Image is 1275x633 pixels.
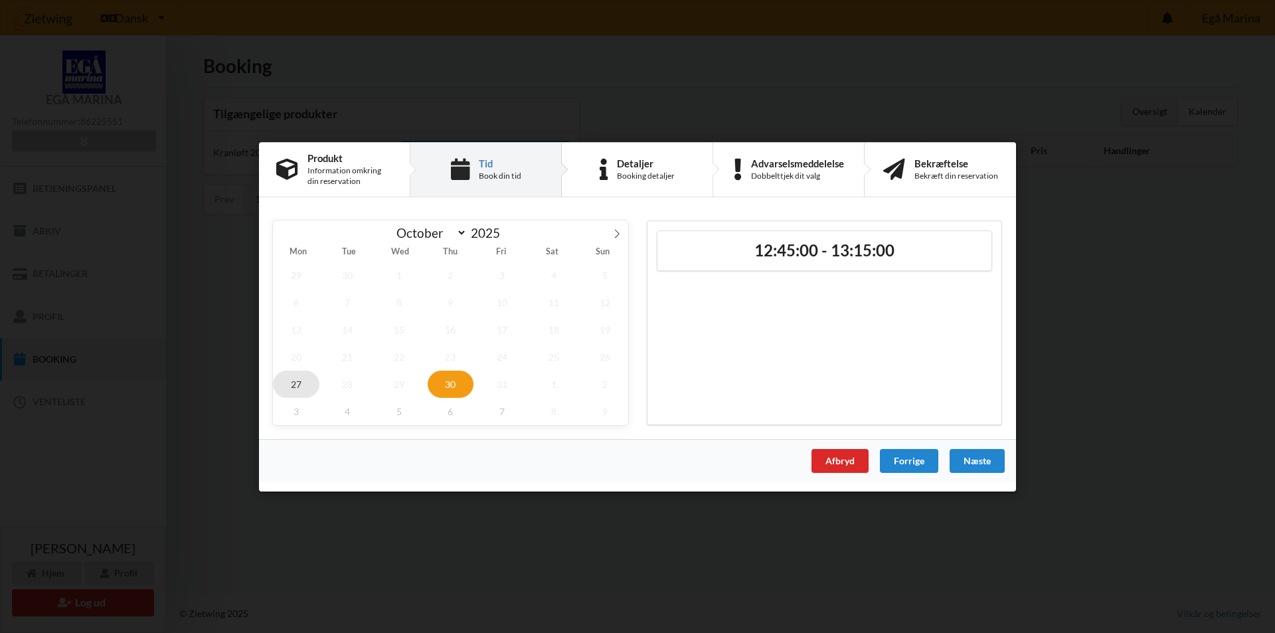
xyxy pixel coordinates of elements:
[428,370,474,397] span: October 30, 2025
[531,397,577,424] span: November 8, 2025
[376,288,422,316] span: October 8, 2025
[376,343,422,370] span: October 22, 2025
[582,261,628,288] span: October 5, 2025
[531,288,577,316] span: October 11, 2025
[325,343,371,370] span: October 21, 2025
[428,343,474,370] span: October 23, 2025
[325,397,371,424] span: November 4, 2025
[578,248,628,256] span: Sun
[273,288,319,316] span: October 6, 2025
[479,397,525,424] span: November 7, 2025
[428,397,474,424] span: November 6, 2025
[428,261,474,288] span: October 2, 2025
[531,316,577,343] span: October 18, 2025
[307,152,392,163] div: Produkt
[479,261,525,288] span: October 3, 2025
[428,316,474,343] span: October 16, 2025
[325,370,371,397] span: October 28, 2025
[531,261,577,288] span: October 4, 2025
[582,288,628,316] span: October 12, 2025
[914,171,998,181] div: Bekræft din reservation
[428,288,474,316] span: October 9, 2025
[531,370,577,397] span: November 1, 2025
[582,343,628,370] span: October 26, 2025
[375,248,425,256] span: Wed
[325,316,371,343] span: October 14, 2025
[811,448,869,472] div: Afbryd
[582,370,628,397] span: November 2, 2025
[527,248,577,256] span: Sat
[476,248,527,256] span: Fri
[467,225,511,240] input: Year
[479,316,525,343] span: October 17, 2025
[273,248,323,256] span: Mon
[880,448,938,472] div: Forrige
[325,261,371,288] span: September 30, 2025
[325,288,371,316] span: October 7, 2025
[950,448,1005,472] div: Næste
[323,248,374,256] span: Tue
[751,171,844,181] div: Dobbelttjek dit valg
[617,157,675,168] div: Detaljer
[667,240,982,260] h2: 12:45:00 - 13:15:00
[307,165,392,187] div: Information omkring din reservation
[425,248,475,256] span: Thu
[390,225,467,241] select: Month
[479,288,525,316] span: October 10, 2025
[531,343,577,370] span: October 25, 2025
[582,397,628,424] span: November 9, 2025
[376,397,422,424] span: November 5, 2025
[617,171,675,181] div: Booking detaljer
[914,157,998,168] div: Bekræftelse
[273,343,319,370] span: October 20, 2025
[582,316,628,343] span: October 19, 2025
[376,316,422,343] span: October 15, 2025
[376,370,422,397] span: October 29, 2025
[273,316,319,343] span: October 13, 2025
[273,370,319,397] span: October 27, 2025
[273,261,319,288] span: September 29, 2025
[751,157,844,168] div: Advarselsmeddelelse
[479,370,525,397] span: October 31, 2025
[273,397,319,424] span: November 3, 2025
[479,343,525,370] span: October 24, 2025
[479,157,521,168] div: Tid
[479,171,521,181] div: Book din tid
[376,261,422,288] span: October 1, 2025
